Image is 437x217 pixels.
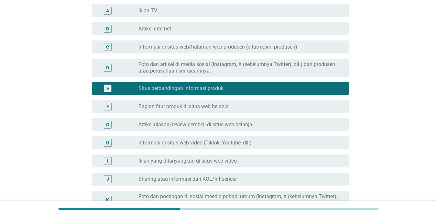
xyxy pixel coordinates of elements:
label: Foto dan postingan di sosial meedia pribadi umum (Instagram, X (sebelumnya Twitter), dll.) [138,193,338,206]
label: Artikel ulasan/review pembeli di situs web belanja [138,121,252,128]
div: D [106,64,109,71]
label: Sharing atau informasi dari KOL/Influencer [138,176,237,182]
div: C [106,43,109,50]
div: H [106,139,109,146]
label: Iklan yang ditanyangkan di situs web video [138,158,237,164]
div: B [106,25,109,32]
label: Artikel internet [138,26,171,32]
label: Situs perbandingan informasi produk [138,85,224,92]
label: Informasi di situs web/halaman web produsen (situs resmi produsen) [138,44,297,50]
label: Informasi di situs web video (Tiktok, Youtube, dll.) [138,140,252,146]
div: J [106,176,109,182]
div: F [106,103,109,110]
div: A [106,7,109,14]
label: Iklan TV [138,7,157,14]
div: G [106,121,109,128]
label: Bagian fitur produk di situs web belanja [138,103,229,110]
label: Foto dan artikel di media sosial (Instagram, X (sebelumnya Twitter), dll.) dari produsen atau per... [138,61,338,74]
div: E [106,85,109,92]
div: K [106,196,109,203]
div: I [107,157,108,164]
